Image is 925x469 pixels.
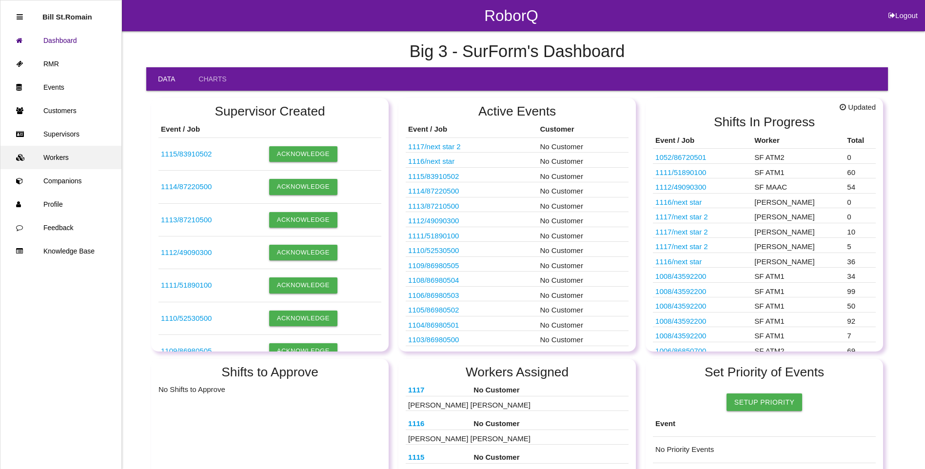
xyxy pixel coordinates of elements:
[42,5,92,21] p: Bill St.Romain
[187,67,238,91] a: Charts
[538,167,629,182] td: No Customer
[653,253,876,268] tr: N/A
[653,133,752,149] th: Event / Job
[653,282,876,297] tr: 43592200
[408,419,424,428] a: 1116
[408,202,459,210] a: 1113/87210500
[845,297,876,313] td: 50
[408,172,459,180] a: 1115/83910502
[653,268,876,283] tr: 43592200
[653,411,876,437] th: Event
[655,347,706,355] a: 1006/86850700
[158,121,267,137] th: Event / Job
[471,449,629,463] th: No Customer
[655,332,706,340] a: 1008/43592200
[752,193,845,208] td: [PERSON_NAME]
[408,142,461,151] a: 1117/next star 2
[653,163,752,178] td: 8.8/9.5 PINION GEAR TRAYS
[158,269,267,302] td: 8.8/9.5 PINION GEAR TRAYS
[653,312,876,327] tr: 43592200
[752,312,845,327] td: SF ATM1
[269,277,337,293] button: Acknowledge
[538,286,629,301] td: No Customer
[653,327,876,342] tr: 43592200
[269,311,337,326] button: Acknowledge
[653,297,876,313] tr: 43592200
[406,286,537,301] td: D1024903R1 - TMMTX ECI - CANISTER ASSY COAL
[471,382,629,396] th: No Customer
[845,208,876,223] td: 0
[653,163,876,178] tr: 8.8/9.5 PINION GEAR TRAYS
[538,256,629,272] td: No Customer
[845,178,876,194] td: 54
[845,253,876,268] td: 36
[269,245,337,260] button: Acknowledge
[158,104,381,118] h2: Supervisor Created
[406,182,537,197] td: TA350 VF TRAYS
[840,102,876,113] span: Updated
[653,223,752,238] td: N/A
[269,343,337,359] button: Acknowledge
[408,386,424,394] a: 1117
[406,242,537,257] td: HEMI COVER TIMING CHAIN VAC TRAY 0CD86761
[538,137,629,153] td: No Customer
[653,365,876,379] h2: Set Priority of Events
[653,342,752,357] td: 86850700
[752,297,845,313] td: SF ATM1
[752,268,845,283] td: SF ATM1
[406,331,537,346] td: Part No. N/A
[752,208,845,223] td: [PERSON_NAME]
[653,193,752,208] td: N/A
[727,393,802,411] a: Setup Priority
[845,268,876,283] td: 34
[471,416,629,430] th: No Customer
[655,257,702,266] a: 1116/next star
[845,238,876,253] td: 5
[653,178,752,194] td: 8.1 PINION GEAR TRAYS
[752,223,845,238] td: [PERSON_NAME]
[653,253,752,268] td: N/A
[408,187,459,195] a: 1114/87220500
[158,302,267,334] td: HEMI COVER TIMING CHAIN VAC TRAY 0CD86761
[653,178,876,194] tr: 8.1 PINION GEAR TRAYS
[158,171,267,203] td: TA350 VF TRAYS
[0,29,121,52] a: Dashboard
[845,327,876,342] td: 7
[408,291,459,299] a: 1106/86980503
[752,342,845,357] td: SF ATM2
[538,197,629,212] td: No Customer
[655,183,706,191] a: 1112/49090300
[406,197,537,212] td: TA349 VF TRAYS
[408,216,459,225] a: 1112/49090300
[538,331,629,346] td: No Customer
[158,137,267,170] td: D1016648R03 ATK M865 PROJECTILE TRAY
[845,133,876,149] th: Total
[406,449,471,463] th: D1016648R03 ATK M865 PROJECTILE TRAY
[408,453,424,461] a: 1115
[406,137,537,153] td: Part No. N/A
[406,167,537,182] td: D1016648R03 ATK M865 PROJECTILE TRAY
[0,122,121,146] a: Supervisors
[406,153,537,168] td: Part No. N/A
[408,306,459,314] a: 1105/86980502
[752,149,845,164] td: SF ATM2
[653,268,752,283] td: 43592200
[17,5,23,29] div: Close
[655,317,706,325] a: 1008/43592200
[752,238,845,253] td: [PERSON_NAME]
[655,168,706,176] a: 1111/51890100
[655,242,708,251] a: 1117/next star 2
[406,396,629,411] td: [PERSON_NAME] [PERSON_NAME]
[653,238,876,253] tr: N/A
[146,67,187,91] a: Data
[408,276,459,284] a: 1108/86980504
[752,253,845,268] td: [PERSON_NAME]
[655,213,708,221] a: 1117/next star 2
[158,236,267,269] td: 8.1 PINION GEAR TRAYS
[0,76,121,99] a: Events
[752,133,845,149] th: Worker
[408,246,459,254] a: 1110/52530500
[269,146,337,162] button: Acknowledge
[406,365,629,379] h2: Workers Assigned
[653,297,752,313] td: 43592200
